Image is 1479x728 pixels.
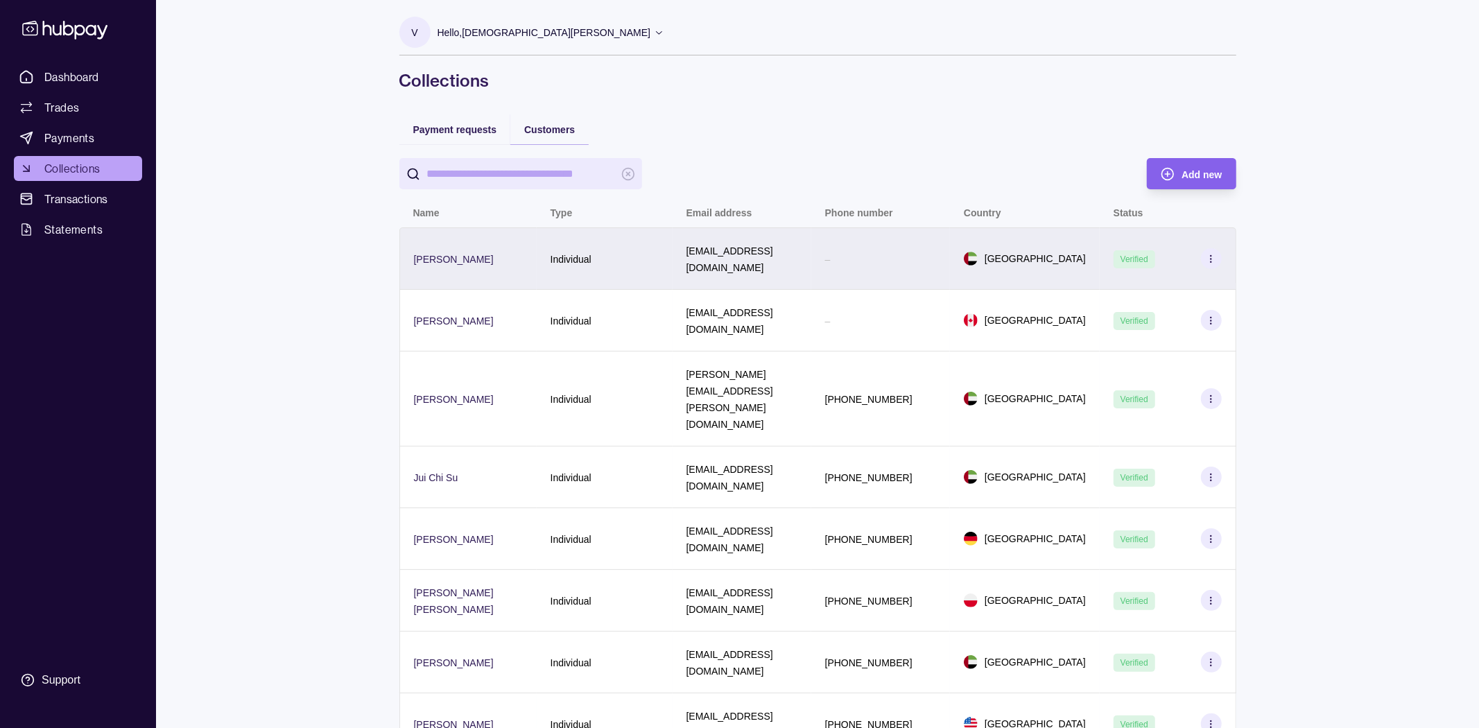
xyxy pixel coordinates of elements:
p: [PERSON_NAME] [414,394,494,405]
p: Individual [551,472,591,483]
span: Dashboard [44,69,99,85]
span: Add new [1182,169,1222,180]
p: Phone number [825,207,893,218]
p: [GEOGRAPHIC_DATA] [985,593,1086,608]
p: [PERSON_NAME] [414,534,494,545]
p: [PERSON_NAME] [414,254,494,265]
img: de [964,532,978,546]
img: ae [964,655,978,669]
a: Payments [14,125,142,150]
p: – [825,254,831,265]
p: V [411,25,417,40]
a: Collections [14,156,142,181]
div: Support [42,673,80,688]
p: Hello, [DEMOGRAPHIC_DATA][PERSON_NAME] [438,25,651,40]
p: Country [964,207,1001,218]
p: Individual [551,657,591,668]
a: Support [14,666,142,695]
span: Verified [1121,658,1148,668]
p: [GEOGRAPHIC_DATA] [985,251,1086,266]
h1: Collections [399,69,1236,92]
a: Statements [14,217,142,242]
span: Transactions [44,191,108,207]
p: Status [1114,207,1143,218]
p: [PHONE_NUMBER] [825,394,913,405]
span: Verified [1121,596,1148,606]
button: Add new [1147,158,1236,189]
p: [EMAIL_ADDRESS][DOMAIN_NAME] [686,587,773,615]
img: ae [964,470,978,484]
p: [EMAIL_ADDRESS][DOMAIN_NAME] [686,245,773,273]
p: [GEOGRAPHIC_DATA] [985,391,1086,406]
p: [EMAIL_ADDRESS][DOMAIN_NAME] [686,649,773,677]
img: ca [964,313,978,327]
p: Individual [551,394,591,405]
p: Individual [551,254,591,265]
span: Verified [1121,254,1148,264]
p: [PHONE_NUMBER] [825,472,913,483]
span: Verified [1121,395,1148,404]
p: [EMAIL_ADDRESS][DOMAIN_NAME] [686,464,773,492]
p: [EMAIL_ADDRESS][DOMAIN_NAME] [686,526,773,553]
p: Name [413,207,440,218]
p: [PERSON_NAME] [PERSON_NAME] [414,587,494,615]
p: Jui Chi Su [414,472,458,483]
span: Collections [44,160,100,177]
p: [GEOGRAPHIC_DATA] [985,313,1086,328]
img: ae [964,252,978,266]
p: [PERSON_NAME] [414,657,494,668]
a: Transactions [14,187,142,211]
a: Trades [14,95,142,120]
p: [PHONE_NUMBER] [825,596,913,607]
p: [GEOGRAPHIC_DATA] [985,655,1086,670]
p: [GEOGRAPHIC_DATA] [985,469,1086,485]
a: Dashboard [14,64,142,89]
span: Statements [44,221,103,238]
p: Individual [551,534,591,545]
input: search [427,158,614,189]
p: [PERSON_NAME] [414,315,494,327]
img: ae [964,392,978,406]
img: pl [964,593,978,607]
span: Trades [44,99,79,116]
p: Individual [551,315,591,327]
p: [EMAIL_ADDRESS][DOMAIN_NAME] [686,307,773,335]
p: – [825,315,831,327]
span: Verified [1121,535,1148,544]
span: Verified [1121,316,1148,326]
p: [GEOGRAPHIC_DATA] [985,531,1086,546]
p: Type [551,207,573,218]
p: Email address [686,207,752,218]
p: [PHONE_NUMBER] [825,534,913,545]
span: Payment requests [413,124,497,135]
span: Customers [524,124,575,135]
p: [PHONE_NUMBER] [825,657,913,668]
span: Verified [1121,473,1148,483]
p: [PERSON_NAME][EMAIL_ADDRESS][PERSON_NAME][DOMAIN_NAME] [686,369,773,430]
span: Payments [44,130,94,146]
p: Individual [551,596,591,607]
